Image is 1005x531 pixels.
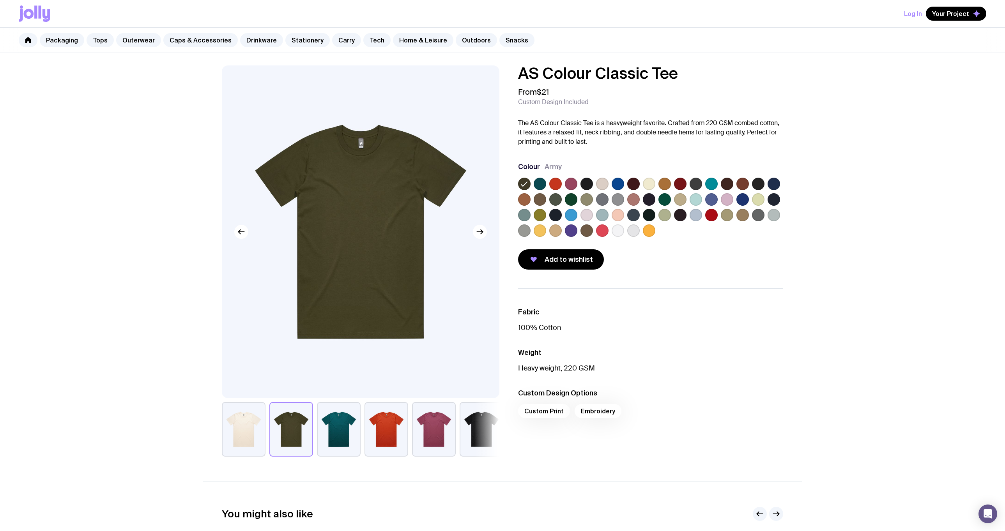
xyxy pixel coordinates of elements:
h3: Colour [518,162,540,171]
span: From [518,87,549,97]
button: Add to wishlist [518,249,604,270]
p: Heavy weight, 220 GSM [518,363,783,373]
a: Tech [363,33,391,47]
a: Packaging [40,33,84,47]
h3: Fabric [518,307,783,317]
p: 100% Cotton [518,323,783,332]
h3: Custom Design Options [518,388,783,398]
button: Log In [904,7,922,21]
a: Outerwear [116,33,161,47]
h2: You might also like [222,508,313,520]
h1: AS Colour Classic Tee [518,65,783,81]
button: Your Project [926,7,986,21]
a: Stationery [285,33,330,47]
a: Caps & Accessories [163,33,238,47]
div: Open Intercom Messenger [978,505,997,523]
span: Your Project [932,10,969,18]
a: Carry [332,33,361,47]
a: Home & Leisure [393,33,453,47]
a: Outdoors [456,33,497,47]
a: Snacks [499,33,534,47]
p: The AS Colour Classic Tee is a heavyweight favorite. Crafted from 220 GSM combed cotton, it featu... [518,118,783,146]
a: Tops [87,33,114,47]
h3: Weight [518,348,783,357]
span: Add to wishlist [545,255,593,264]
span: $21 [537,87,549,97]
span: Army [545,162,562,171]
span: Custom Design Included [518,98,589,106]
a: Drinkware [240,33,283,47]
